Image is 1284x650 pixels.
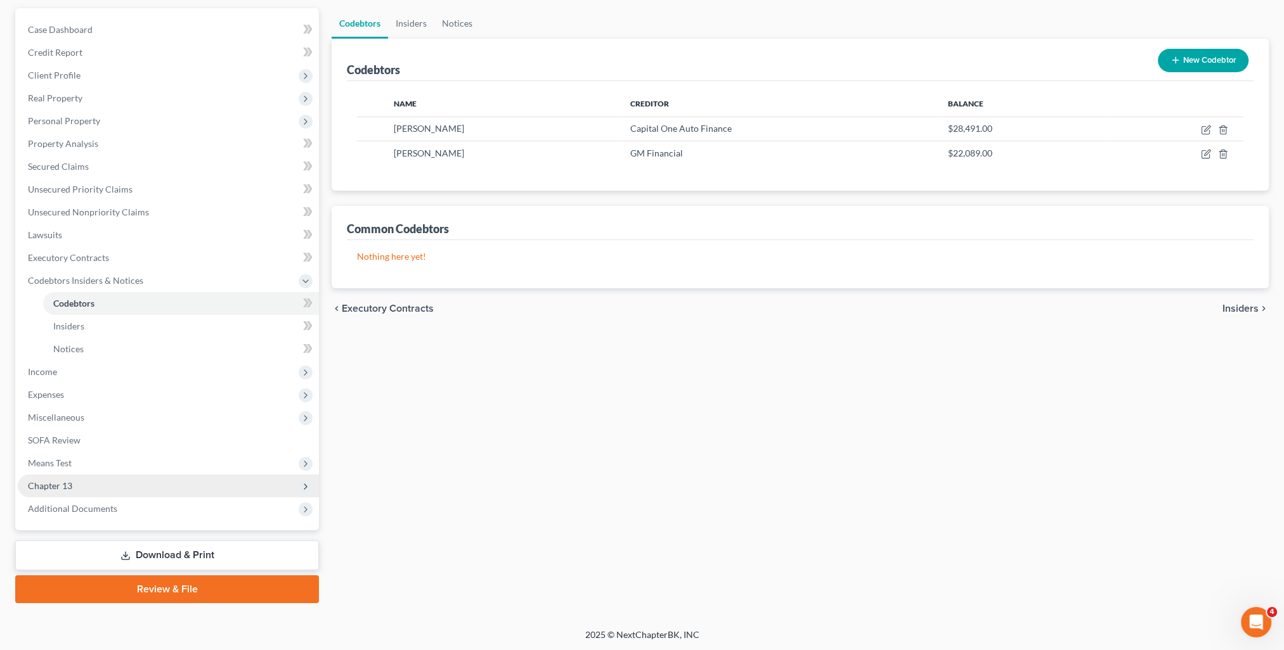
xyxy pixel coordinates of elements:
[948,123,992,134] span: $28,491.00
[948,99,983,108] span: Balance
[332,303,342,314] i: chevron_left
[15,575,319,603] a: Review & File
[332,8,388,39] a: Codebtors
[28,47,82,58] span: Credit Report
[18,246,319,269] a: Executory Contracts
[332,303,434,314] button: chevron_left Executory Contracts
[18,178,319,201] a: Unsecured Priority Claims
[28,70,81,80] span: Client Profile
[434,8,480,39] a: Notices
[18,41,319,64] a: Credit Report
[948,148,992,158] span: $22,089.00
[1267,607,1277,617] span: 4
[53,321,84,331] span: Insiders
[18,224,319,246] a: Lawsuits
[1259,303,1269,314] i: chevron_right
[18,18,319,41] a: Case Dashboard
[18,201,319,224] a: Unsecured Nonpriority Claims
[18,429,319,452] a: SOFA Review
[28,207,149,217] span: Unsecured Nonpriority Claims
[43,338,319,360] a: Notices
[15,540,319,570] a: Download & Print
[28,24,93,35] span: Case Dashboard
[28,457,72,468] span: Means Test
[28,161,89,172] span: Secured Claims
[28,138,98,149] span: Property Analysis
[53,343,84,354] span: Notices
[28,275,143,286] span: Codebtors Insiders & Notices
[347,221,449,236] div: Common Codebtors
[53,298,94,309] span: Codebtors
[28,435,81,445] span: SOFA Review
[28,503,117,514] span: Additional Documents
[28,366,57,377] span: Income
[388,8,434,39] a: Insiders
[28,480,72,491] span: Chapter 13
[28,92,82,103] span: Real Property
[357,250,1243,263] p: Nothing here yet!
[28,412,84,423] span: Miscellaneous
[28,184,133,194] span: Unsecured Priority Claims
[394,99,417,108] span: Name
[394,148,464,158] span: [PERSON_NAME]
[28,229,62,240] span: Lawsuits
[1158,49,1248,72] button: New Codebtor
[394,123,464,134] span: [PERSON_NAME]
[18,155,319,178] a: Secured Claims
[18,132,319,155] a: Property Analysis
[28,115,100,126] span: Personal Property
[630,99,669,108] span: Creditor
[28,252,109,263] span: Executory Contracts
[28,389,64,400] span: Expenses
[1222,303,1259,314] span: Insiders
[1222,303,1269,314] button: Insiders chevron_right
[342,303,434,314] span: Executory Contracts
[630,123,732,134] span: Capital One Auto Finance
[43,292,319,315] a: Codebtors
[1241,607,1271,637] iframe: Intercom live chat
[630,148,683,158] span: GM Financial
[43,315,319,338] a: Insiders
[347,62,400,77] div: Codebtors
